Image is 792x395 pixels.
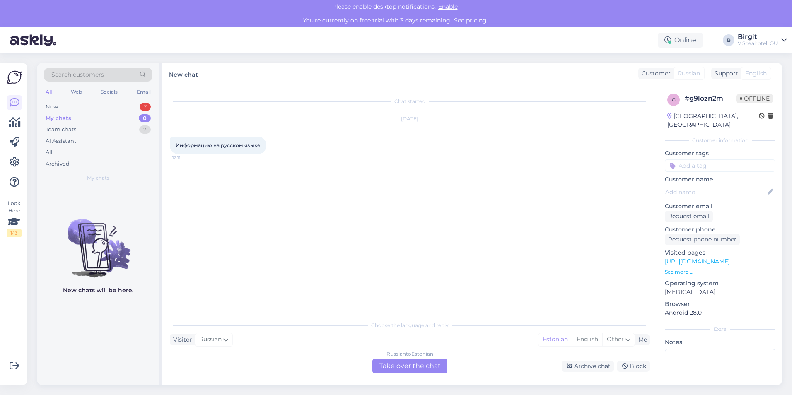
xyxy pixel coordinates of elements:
img: No chats [37,204,159,279]
p: Customer tags [665,149,775,158]
div: Visitor [170,335,192,344]
div: Web [69,87,84,97]
span: Other [607,335,624,343]
img: Askly Logo [7,70,22,85]
div: Extra [665,325,775,333]
span: Russian [678,69,700,78]
label: New chat [169,68,198,79]
div: My chats [46,114,71,123]
div: Online [658,33,703,48]
p: Notes [665,338,775,347]
div: Email [135,87,152,97]
div: Russian to Estonian [386,350,433,358]
span: 12:11 [172,154,203,161]
div: Support [711,69,738,78]
span: Enable [436,3,460,10]
div: Customer information [665,137,775,144]
a: [URL][DOMAIN_NAME] [665,258,730,265]
span: Russian [199,335,222,344]
div: Choose the language and reply [170,322,650,329]
span: Search customers [51,70,104,79]
p: Operating system [665,279,775,288]
p: [MEDICAL_DATA] [665,288,775,296]
div: Estonian [538,333,572,346]
div: Me [635,335,647,344]
div: English [572,333,602,346]
p: New chats will be here. [63,286,133,295]
span: My chats [87,174,109,182]
div: Team chats [46,125,76,134]
div: Request email [665,211,713,222]
span: Offline [736,94,773,103]
div: Birgit [738,34,778,40]
div: Archived [46,160,70,168]
div: 7 [139,125,151,134]
div: Customer [638,69,671,78]
span: g [672,96,676,103]
a: See pricing [452,17,489,24]
p: Customer name [665,175,775,184]
div: All [46,148,53,157]
div: Archive chat [562,361,614,372]
input: Add name [665,188,766,197]
p: Customer phone [665,225,775,234]
div: Block [617,361,650,372]
div: [DATE] [170,115,650,123]
span: English [745,69,767,78]
div: Take over the chat [372,359,447,373]
p: Visited pages [665,248,775,257]
div: V Spaahotell OÜ [738,40,778,47]
div: Chat started [170,98,650,105]
p: Android 28.0 [665,308,775,317]
div: [GEOGRAPHIC_DATA], [GEOGRAPHIC_DATA] [667,112,759,129]
div: Socials [99,87,119,97]
a: BirgitV Spaahotell OÜ [738,34,787,47]
div: 2 [140,103,151,111]
div: Look Here [7,200,22,237]
div: All [44,87,53,97]
div: Request phone number [665,234,740,245]
input: Add a tag [665,159,775,172]
span: Информацию на русском языке [176,142,261,148]
p: Browser [665,300,775,308]
div: 0 [139,114,151,123]
div: AI Assistant [46,137,76,145]
div: # g9lozn2m [685,94,736,104]
div: B [723,34,734,46]
div: New [46,103,58,111]
p: See more ... [665,268,775,276]
div: 1 / 3 [7,229,22,237]
p: Customer email [665,202,775,211]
